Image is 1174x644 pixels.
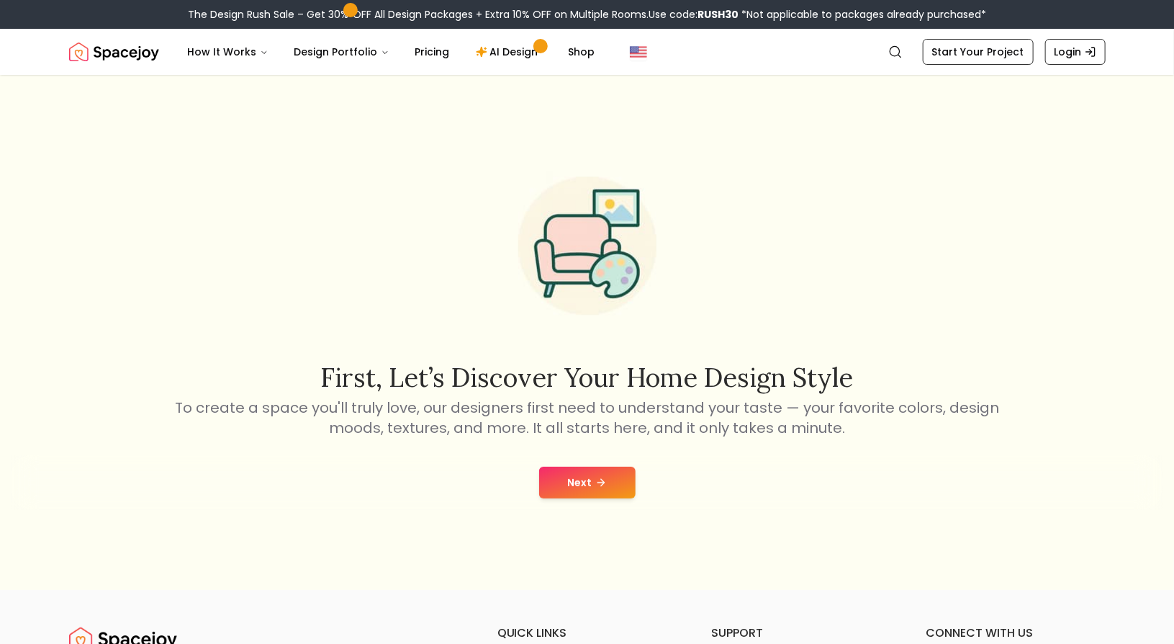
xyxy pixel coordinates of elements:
[497,625,677,642] h6: quick links
[69,37,159,66] img: Spacejoy Logo
[176,37,607,66] nav: Main
[173,398,1002,438] p: To create a space you'll truly love, our designers first need to understand your taste — your fav...
[630,43,647,61] img: United States
[697,7,739,22] b: RUSH30
[404,37,461,66] a: Pricing
[69,37,159,66] a: Spacejoy
[283,37,401,66] button: Design Portfolio
[495,153,679,338] img: Start Style Quiz Illustration
[711,625,891,642] h6: support
[188,7,986,22] div: The Design Rush Sale – Get 30% OFF All Design Packages + Extra 10% OFF on Multiple Rooms.
[739,7,986,22] span: *Not applicable to packages already purchased*
[923,39,1034,65] a: Start Your Project
[1045,39,1106,65] a: Login
[557,37,607,66] a: Shop
[926,625,1106,642] h6: connect with us
[176,37,280,66] button: How It Works
[69,29,1106,75] nav: Global
[464,37,554,66] a: AI Design
[649,7,739,22] span: Use code:
[539,467,636,498] button: Next
[173,363,1002,392] h2: First, let’s discover your home design style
